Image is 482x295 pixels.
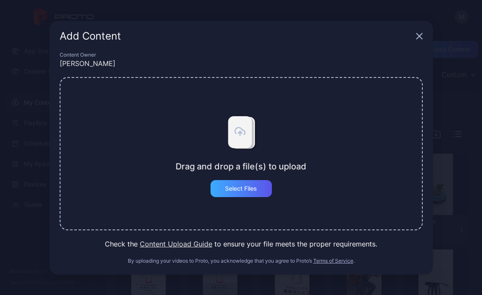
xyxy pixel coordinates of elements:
button: Terms of Service [313,258,353,264]
div: [PERSON_NAME] [60,58,423,69]
div: Select Files [225,185,257,192]
button: Select Files [211,180,272,197]
div: By uploading your videos to Proto, you acknowledge that you agree to Proto’s . [60,258,423,264]
button: Content Upload Guide [140,239,212,249]
div: Content Owner [60,52,423,58]
div: Check the to ensure your file meets the proper requirements. [60,239,423,249]
div: Drag and drop a file(s) to upload [176,161,306,172]
div: Add Content [60,31,413,41]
